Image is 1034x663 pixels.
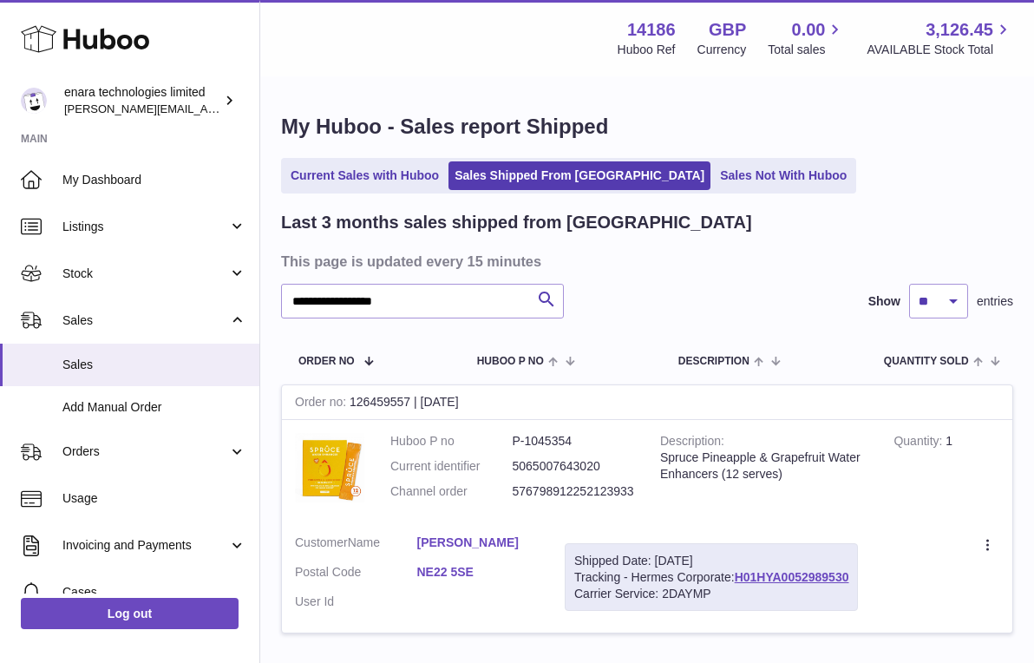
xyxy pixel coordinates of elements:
[513,483,635,500] dd: 576798912252123933
[627,18,676,42] strong: 14186
[62,172,246,188] span: My Dashboard
[678,356,749,367] span: Description
[697,42,747,58] div: Currency
[295,535,417,555] dt: Name
[64,102,348,115] span: [PERSON_NAME][EMAIL_ADDRESS][DOMAIN_NAME]
[768,42,845,58] span: Total sales
[285,161,445,190] a: Current Sales with Huboo
[884,356,969,367] span: Quantity Sold
[295,395,350,413] strong: Order no
[62,219,228,235] span: Listings
[574,586,848,602] div: Carrier Service: 2DAYMP
[62,312,228,329] span: Sales
[618,42,676,58] div: Huboo Ref
[62,357,246,373] span: Sales
[62,443,228,460] span: Orders
[735,570,849,584] a: H01HYA0052989530
[714,161,853,190] a: Sales Not With Huboo
[295,564,417,585] dt: Postal Code
[768,18,845,58] a: 0.00 Total sales
[893,434,946,452] strong: Quantity
[867,18,1013,58] a: 3,126.45 AVAILABLE Stock Total
[21,88,47,114] img: Dee@enara.co
[282,385,1012,420] div: 126459557 | [DATE]
[880,420,1012,522] td: 1
[477,356,544,367] span: Huboo P no
[281,252,1009,271] h3: This page is updated every 15 minutes
[64,84,220,117] div: enara technologies limited
[298,356,355,367] span: Order No
[513,433,635,450] dd: P-1045354
[926,18,993,42] span: 3,126.45
[62,399,246,416] span: Add Manual Order
[281,211,752,234] h2: Last 3 months sales shipped from [GEOGRAPHIC_DATA]
[574,553,848,569] div: Shipped Date: [DATE]
[295,433,364,502] img: 1747668863.jpeg
[709,18,746,42] strong: GBP
[513,458,635,475] dd: 5065007643020
[390,458,513,475] dt: Current identifier
[448,161,710,190] a: Sales Shipped From [GEOGRAPHIC_DATA]
[868,293,900,310] label: Show
[867,42,1013,58] span: AVAILABLE Stock Total
[565,543,858,612] div: Tracking - Hermes Corporate:
[295,594,417,610] dt: User Id
[390,483,513,500] dt: Channel order
[62,266,228,282] span: Stock
[977,293,1013,310] span: entries
[62,490,246,507] span: Usage
[62,584,246,601] span: Cases
[792,18,826,42] span: 0.00
[417,535,540,551] a: [PERSON_NAME]
[660,450,867,482] div: Spruce Pineapple & Grapefruit Water Enhancers (12 serves)
[660,434,724,452] strong: Description
[62,537,228,554] span: Invoicing and Payments
[281,113,1013,141] h1: My Huboo - Sales report Shipped
[417,564,540,581] a: NE22 5SE
[295,535,348,549] span: Customer
[21,598,239,629] a: Log out
[390,433,513,450] dt: Huboo P no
